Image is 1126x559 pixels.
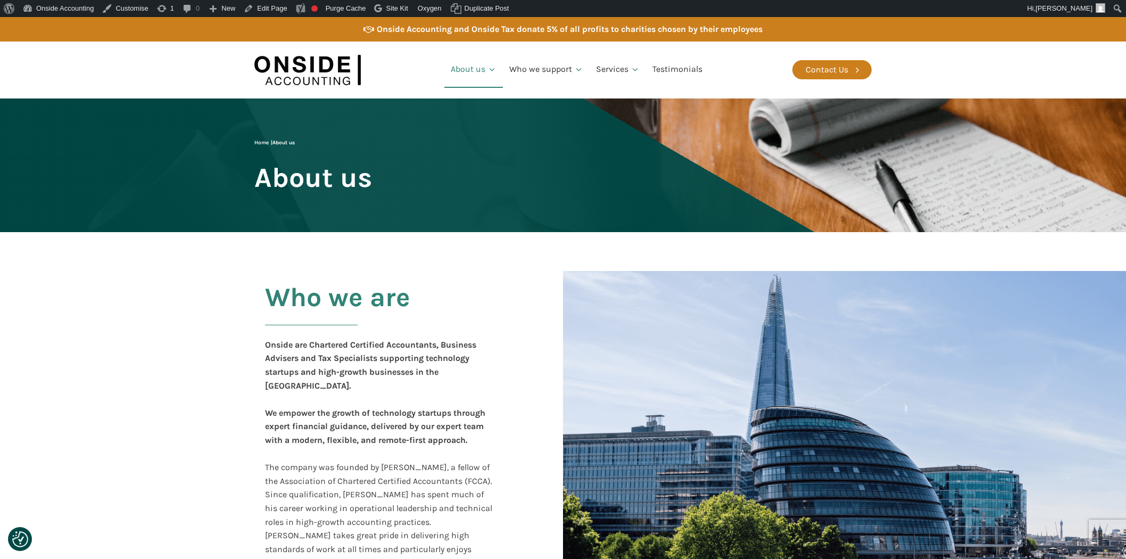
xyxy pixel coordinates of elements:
[265,283,410,338] h2: Who we are
[254,139,269,146] a: Home
[386,4,408,12] span: Site Kit
[265,408,485,432] b: We empower the growth of technology startups through expert financial guidance
[12,531,28,547] img: Revisit consent button
[444,52,503,88] a: About us
[254,50,361,91] img: Onside Accounting
[311,5,318,12] div: Focus keyphrase not set
[503,52,590,88] a: Who we support
[590,52,646,88] a: Services
[792,60,872,79] a: Contact Us
[806,63,848,77] div: Contact Us
[1036,4,1092,12] span: [PERSON_NAME]
[272,139,295,146] span: About us
[377,22,763,36] div: Onside Accounting and Onside Tax donate 5% of all profits to charities chosen by their employees
[254,139,295,146] span: |
[646,52,709,88] a: Testimonials
[12,531,28,547] button: Consent Preferences
[265,340,476,391] b: Onside are Chartered Certified Accountants, Business Advisers and Tax Specialists supporting tech...
[265,421,484,445] b: , delivered by our expert team with a modern, flexible, and remote-first approach.
[254,163,372,192] span: About us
